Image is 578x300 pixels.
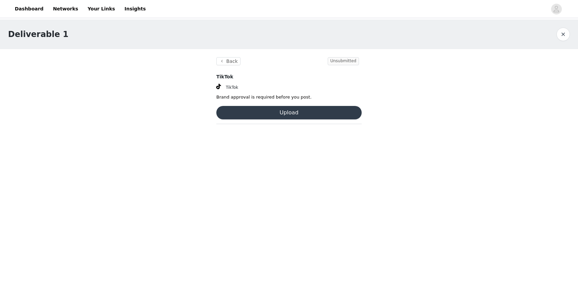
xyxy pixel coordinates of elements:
button: Upload [216,106,362,119]
h4: TikTok [216,73,362,80]
section: Brand approval is required before you post. [208,49,370,137]
a: Dashboard [11,1,47,16]
a: Your Links [83,1,119,16]
a: Insights [120,1,150,16]
h1: Deliverable 1 [8,28,68,40]
a: Networks [49,1,82,16]
div: avatar [553,4,559,14]
span: TikTok [226,85,238,90]
span: Unsubmitted [328,57,359,65]
button: Back [216,57,241,65]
